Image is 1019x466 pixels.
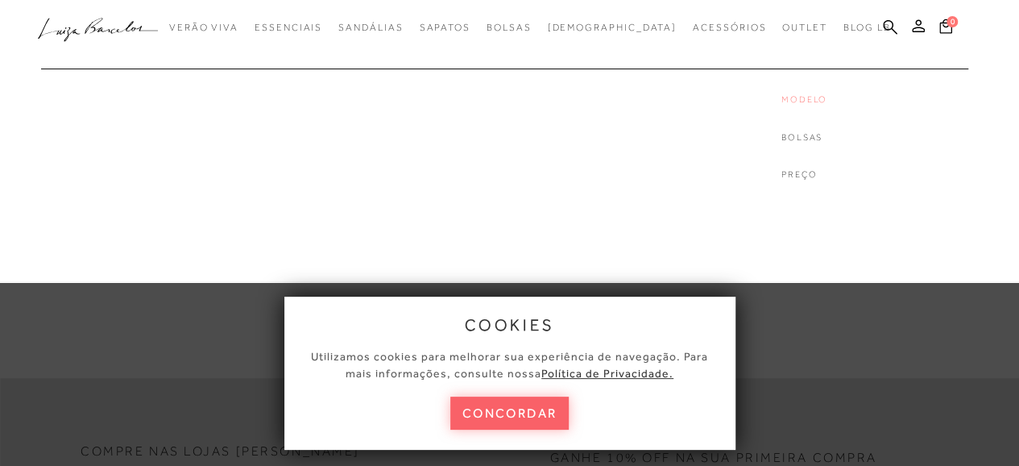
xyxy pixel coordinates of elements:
span: 0 [947,16,958,27]
a: BLOG LB [843,13,890,43]
span: cookies [465,316,555,334]
span: [DEMOGRAPHIC_DATA] [547,22,677,33]
a: categoryNavScreenReaderText [419,13,470,43]
a: categoryNavScreenReaderText [781,131,910,144]
span: Verão Viva [169,22,238,33]
span: Bolsas [487,22,532,33]
a: categoryNavScreenReaderText [338,13,403,43]
a: categoryNavScreenReaderText [781,168,910,181]
a: categoryNavScreenReaderText [781,93,910,106]
span: Sandálias [338,22,403,33]
span: Acessórios [693,22,766,33]
span: Essenciais [255,22,322,33]
a: categoryNavScreenReaderText [487,13,532,43]
a: categoryNavScreenReaderText [169,13,238,43]
button: 0 [934,18,957,40]
a: categoryNavScreenReaderText [255,13,322,43]
span: Outlet [782,22,827,33]
a: Política de Privacidade. [541,367,673,380]
span: Utilizamos cookies para melhorar sua experiência de navegação. Para mais informações, consulte nossa [311,350,708,380]
span: Sapatos [419,22,470,33]
a: categoryNavScreenReaderText [782,13,827,43]
a: categoryNavScreenReaderText [693,13,766,43]
span: BLOG LB [843,22,890,33]
button: concordar [450,397,570,430]
a: noSubCategoriesText [547,13,677,43]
